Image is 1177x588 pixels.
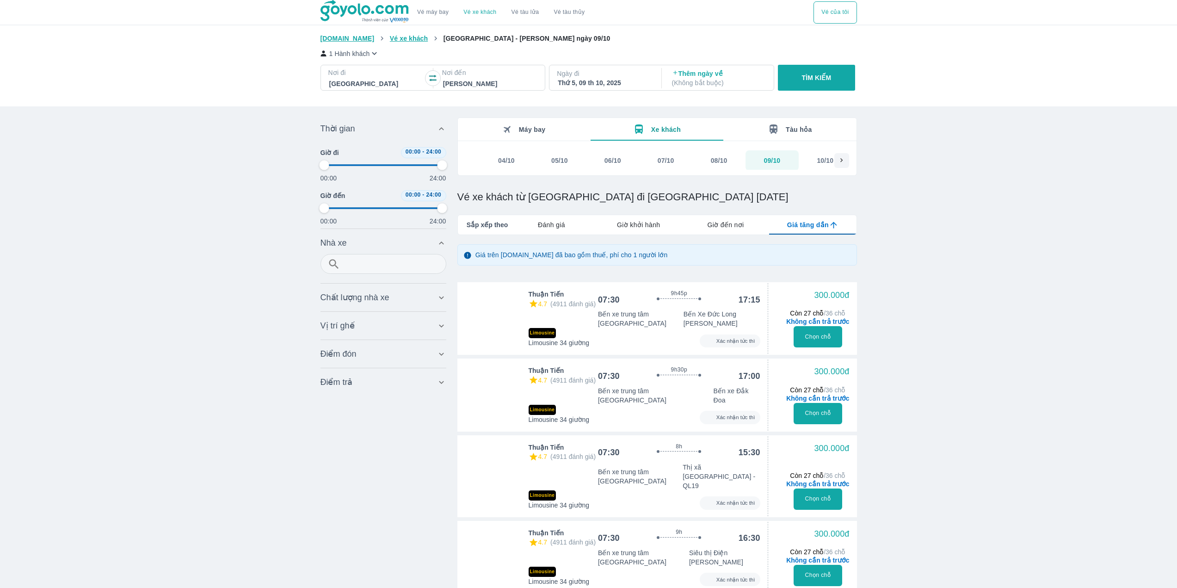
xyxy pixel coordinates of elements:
[320,148,339,157] span: Giờ đi
[739,294,760,305] div: 17:15
[470,296,517,342] img: yH5BAEAAAAALAAAAAABAAEAAAIBRAA7
[410,1,592,24] div: choose transportation mode
[598,532,620,544] div: 07:30
[463,9,496,16] a: Vé xe khách
[714,337,758,346] span: Xác nhận tức thì
[739,532,760,544] div: 16:30
[406,149,421,155] span: 00:00
[651,126,681,133] span: Xe khách
[320,173,337,183] p: 00:00
[714,413,758,422] span: Xác nhận tức thì
[689,548,760,567] p: Siêu thị Điện [PERSON_NAME]
[470,453,517,499] img: yH5BAEAAAAALAAAAAABAAEAAAIBRAA7
[320,237,347,248] span: Nhà xe
[790,472,845,479] span: Còn 27 chỗ
[538,300,547,308] span: 4.7
[703,335,714,347] img: instant verification logo
[320,292,389,303] span: Chất lượng nhà xe
[714,575,758,584] span: Xác nhận tức thì
[671,366,687,373] span: 9h30p
[529,366,564,375] span: Thuận Tiến
[558,78,651,87] div: Thứ 5, 09 th 10, 2025
[320,118,446,140] div: Thời gian
[538,377,547,384] span: 4.7
[598,447,620,458] div: 07:30
[703,497,714,508] img: instant verification logo
[538,220,565,229] span: Đánh giá
[550,300,596,308] span: (4911 đánh giá)
[320,232,446,254] div: Nhà xe
[422,149,424,155] span: -
[814,290,849,301] div: 300.000đ
[529,290,564,299] span: Thuận Tiến
[504,1,547,24] a: Vé tàu lửa
[320,49,380,58] button: 1 Hành khách
[598,467,683,486] p: Bến xe trung tâm [GEOGRAPHIC_DATA]
[814,528,849,539] div: 300.000đ
[529,443,564,452] span: Thuận Tiến
[508,215,856,235] div: lab API tabs example
[676,443,682,450] span: 8h
[430,217,446,226] p: 24:00
[824,548,845,556] span: / 36 chỗ
[739,447,760,458] div: 15:30
[320,254,446,280] div: Nhà xe
[529,528,564,538] span: Thuận Tiến
[824,472,845,479] span: / 36 chỗ
[598,309,684,328] p: Bến xe trung tâm [GEOGRAPHIC_DATA]
[457,191,857,204] h1: Vé xe khách từ [GEOGRAPHIC_DATA] đi [GEOGRAPHIC_DATA] [DATE]
[470,534,517,580] img: yH5BAEAAAAALAAAAAABAAEAAAIBRAA7
[703,412,714,423] img: instant verification logo
[320,123,355,134] span: Thời gian
[557,69,652,78] p: Ngày đi
[442,68,537,77] p: Nơi đến
[703,574,714,585] img: instant verification logo
[786,394,849,403] span: Không cần trả trước
[794,326,842,347] button: Chọn chỗ
[786,317,849,326] span: Không cần trả trước
[320,147,446,226] div: Thời gian
[617,220,660,229] span: Giờ khởi hành
[422,192,424,198] span: -
[684,309,760,328] p: Bến Xe Đức Long [PERSON_NAME]
[529,577,590,586] span: Limousine 34 giường
[790,386,845,394] span: Còn 27 chỗ
[529,490,556,501] span: Limousine
[320,315,446,337] div: Vị trí ghế
[328,68,424,77] p: Nơi đi
[426,192,441,198] span: 24:00
[787,220,829,229] span: Giá tăng dần
[714,499,758,508] span: Xác nhận tức thì
[550,538,596,546] span: (4911 đánh giá)
[813,1,857,24] div: choose transportation mode
[739,371,760,382] div: 17:00
[320,371,446,393] div: Điểm trả
[817,156,833,165] div: 10/10
[320,343,446,365] div: Điểm đón
[672,69,765,87] p: Thêm ngày về
[529,338,590,347] span: Limousine 34 giường
[713,386,760,405] p: Bến xe Đắk Đoa
[430,173,446,183] p: 24:00
[470,372,517,418] img: yH5BAEAAAAALAAAAAABAAEAAAIBRAA7
[390,35,428,42] span: Vé xe khách
[786,126,812,133] span: Tàu hỏa
[546,1,592,24] button: Vé tàu thủy
[320,320,355,331] span: Vị trí ghế
[794,565,842,586] button: Chọn chỗ
[426,149,441,155] span: 24:00
[406,192,421,198] span: 00:00
[320,217,337,226] p: 00:00
[551,156,568,165] div: 05/10
[598,371,620,382] div: 07:30
[480,150,834,171] div: scrollable day and price
[529,405,556,415] span: Limousine
[794,403,842,424] button: Chọn chỗ
[794,489,842,510] button: Chọn chỗ
[529,415,590,424] span: Limousine 34 giường
[320,348,357,359] span: Điểm đón
[707,220,744,229] span: Giờ đến nơi
[519,126,546,133] span: Máy bay
[320,191,345,200] span: Giờ đến
[764,156,781,165] div: 09/10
